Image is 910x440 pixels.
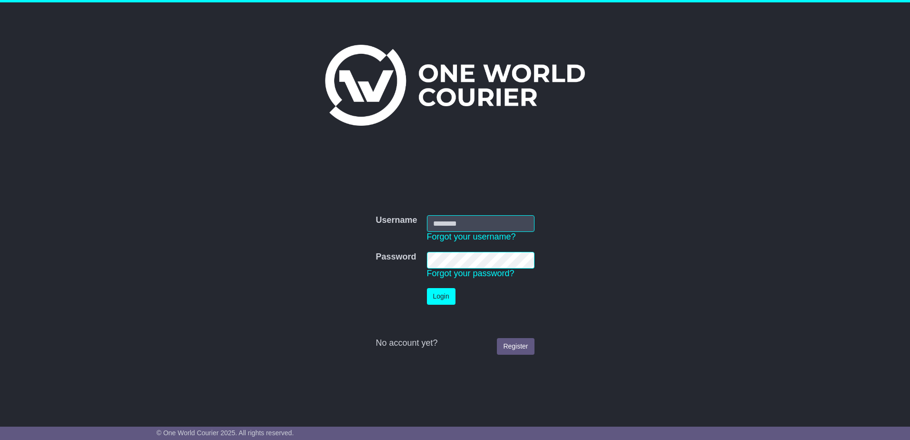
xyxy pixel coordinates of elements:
a: Forgot your username? [427,232,516,241]
span: © One World Courier 2025. All rights reserved. [157,429,294,437]
div: No account yet? [376,338,534,349]
img: One World [325,45,585,126]
a: Register [497,338,534,355]
button: Login [427,288,455,305]
label: Password [376,252,416,262]
label: Username [376,215,417,226]
a: Forgot your password? [427,269,514,278]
